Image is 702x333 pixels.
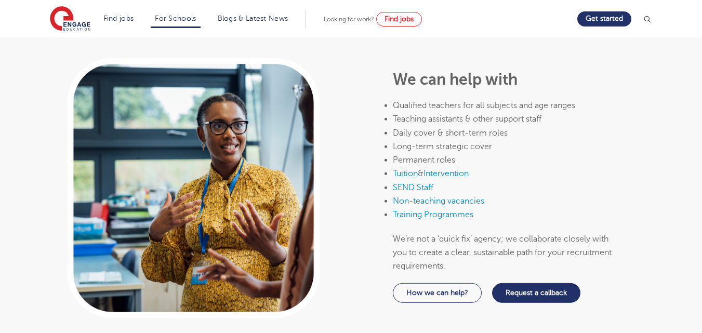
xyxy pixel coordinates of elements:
span: Looking for work? [324,16,374,23]
span: Find jobs [385,15,414,23]
a: Training Programmes [393,210,473,219]
h2: We can help with [393,71,625,88]
li: Daily cover & short-term roles [393,126,625,139]
a: Tuition [393,169,418,178]
img: Engage Education [50,6,90,32]
li: Qualified teachers for all subjects and age ranges [393,99,625,112]
a: Find jobs [376,12,422,26]
a: Non-teaching vacancies [393,196,484,206]
li: Teaching assistants & other support staff [393,112,625,126]
li: Long-term strategic cover [393,140,625,153]
a: Intervention [423,169,469,178]
a: SEND Staff [393,183,433,192]
a: Get started [577,11,631,26]
a: How we can help? [393,283,482,303]
li: Permanent roles [393,153,625,167]
a: Find jobs [103,15,134,22]
a: For Schools [155,15,196,22]
a: Request a callback [492,283,580,303]
li: & [393,167,625,180]
a: Blogs & Latest News [218,15,288,22]
p: We’re not a ‘quick fix’ agency; we collaborate closely with you to create a clear, sustainable pa... [393,232,625,273]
